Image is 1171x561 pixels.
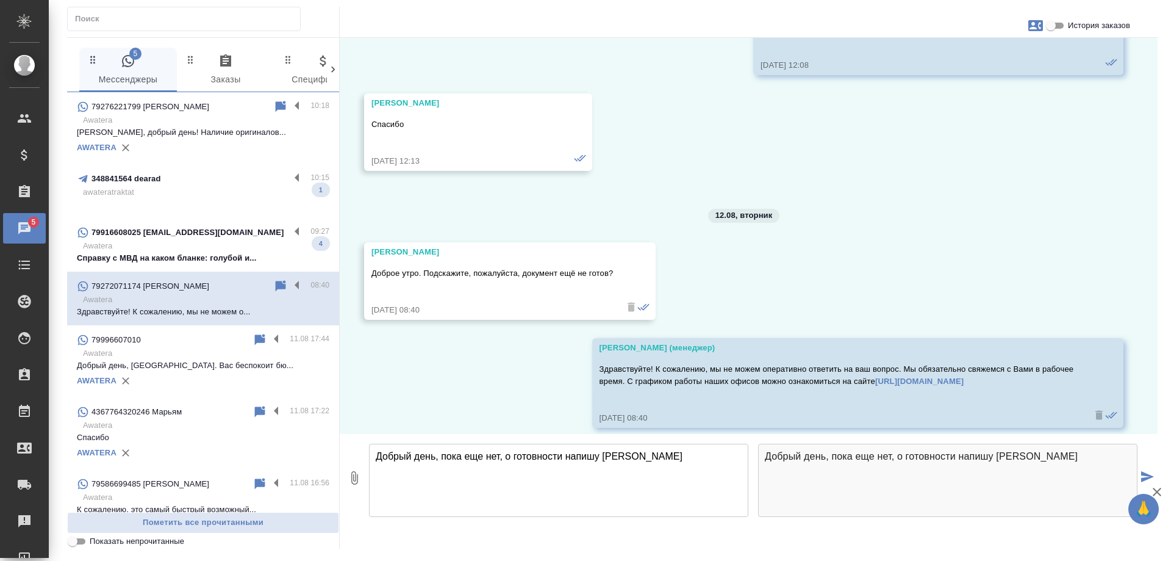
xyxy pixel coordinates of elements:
div: [PERSON_NAME] (менеджер) [600,342,1081,354]
div: [DATE] 12:08 [761,59,1081,71]
svg: Зажми и перетащи, чтобы поменять порядок вкладок [282,54,294,65]
span: 5 [24,216,43,228]
p: Здравствуйте! К сожалению, мы не можем о... [77,306,329,318]
p: Awatera [83,491,329,504]
span: 5 [129,48,141,60]
p: Awatera [83,114,329,126]
a: AWATERA [77,143,116,152]
div: 79586699485 [PERSON_NAME]11.08 16:56AwateraК сожалению, это самый быстрый возможный... [67,469,339,523]
p: 11.08 17:44 [290,333,329,345]
button: 🙏 [1128,494,1159,524]
span: Показать непрочитанные [90,535,184,548]
p: 4367764320246 Марьям [91,406,182,418]
a: AWATERA [77,448,116,457]
a: AWATERA [77,376,116,385]
button: Пометить все прочитанными [67,512,339,534]
p: 09:27 [310,225,329,237]
p: Спасибо [371,118,550,131]
a: [URL][DOMAIN_NAME] [875,377,964,386]
button: Удалить привязку [116,444,135,462]
p: awateratraktat [83,186,329,198]
div: Пометить непрочитанным [273,100,288,114]
p: Справку с МВД на каком бланке: голубой и... [77,252,329,264]
div: 348841564 dearad10:15awateratraktat1 [67,164,339,218]
div: Пометить непрочитанным [252,405,267,419]
div: [DATE] 08:40 [371,304,613,316]
div: [PERSON_NAME] [371,97,550,109]
input: Поиск [75,10,300,27]
button: Удалить привязку [116,372,135,390]
div: Пометить непрочитанным [252,333,267,347]
span: 1 [312,184,330,196]
p: Awatera [83,294,329,306]
span: 🙏 [1133,496,1154,522]
p: 79996607010 [91,334,141,346]
p: 79272071174 [PERSON_NAME] [91,280,209,292]
button: Заявки [1021,11,1050,40]
p: 08:40 [310,279,329,291]
p: Добрый день, [GEOGRAPHIC_DATA]. Вас беспокоит бю... [77,360,329,372]
span: Спецификации [282,54,365,87]
p: 79276221799 [PERSON_NAME] [91,101,209,113]
div: 79916608025 [EMAIL_ADDRESS][DOMAIN_NAME]09:27AwateraСправку с МВД на каком бланке: голубой и...4 [67,218,339,272]
button: Удалить привязку [116,139,135,157]
div: [DATE] 08:40 [600,412,1081,424]
div: Пометить непрочитанным [252,477,267,491]
svg: Зажми и перетащи, чтобы поменять порядок вкладок [185,54,196,65]
span: Заказы [184,54,267,87]
p: 11.08 17:22 [290,405,329,417]
p: 11.08 16:56 [290,477,329,489]
span: 4 [312,237,330,250]
p: 12.08, вторник [715,209,773,222]
p: [PERSON_NAME], добрый день! Наличие оригиналов... [77,126,329,139]
span: Пометить все прочитанными [74,516,332,530]
div: 7999660701011.08 17:44AwateraДобрый день, [GEOGRAPHIC_DATA]. Вас беспокоит бю...AWATERA [67,325,339,397]
svg: Зажми и перетащи, чтобы поменять порядок вкладок [87,54,99,65]
div: [PERSON_NAME] [371,246,613,258]
p: Добрый день, пока еще нет, о готовности напишу [PERSON_NAME] [765,451,1131,463]
div: Пометить непрочитанным [273,279,288,294]
p: 79916608025 [EMAIL_ADDRESS][DOMAIN_NAME] [91,226,284,239]
p: К сожалению, это самый быстрый возможный... [77,504,329,516]
a: 5 [3,213,46,244]
div: 79272071174 [PERSON_NAME]08:40AwateraЗдравствуйте! К сожалению, мы не можем о... [67,272,339,325]
p: Здравствуйте! К сожалению, мы не можем оперативно ответить на ваш вопрос. Мы обязательно свяжемся... [600,363,1081,388]
div: [DATE] 12:13 [371,155,550,167]
div: 79276221799 [PERSON_NAME]10:18Awatera[PERSON_NAME], добрый день! Наличие оригиналов...AWATERA [67,92,339,164]
p: Awatera [83,347,329,360]
p: 10:15 [310,172,329,184]
p: Awatera [83,419,329,432]
div: 4367764320246 Марьям11.08 17:22AwateraСпасибоAWATERA [67,397,339,469]
p: 348841564 dearad [91,173,161,185]
p: Доброе утро. Подскажите, пожалуйста, документ ещё не готов? [371,267,613,280]
p: 10:18 [310,100,329,112]
p: 79586699485 [PERSON_NAME] [91,478,209,490]
p: Спасибо [77,432,329,444]
span: Мессенджеры [87,54,170,87]
span: История заказов [1068,20,1130,32]
p: Awatera [83,240,329,252]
